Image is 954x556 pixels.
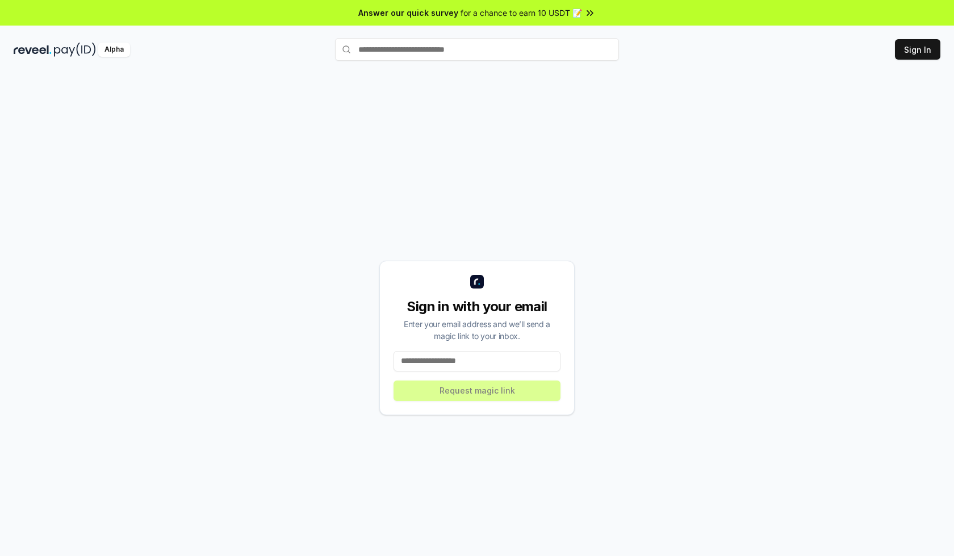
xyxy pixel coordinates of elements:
[394,318,560,342] div: Enter your email address and we’ll send a magic link to your inbox.
[461,7,582,19] span: for a chance to earn 10 USDT 📝
[895,39,940,60] button: Sign In
[14,43,52,57] img: reveel_dark
[98,43,130,57] div: Alpha
[358,7,458,19] span: Answer our quick survey
[54,43,96,57] img: pay_id
[394,298,560,316] div: Sign in with your email
[470,275,484,289] img: logo_small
